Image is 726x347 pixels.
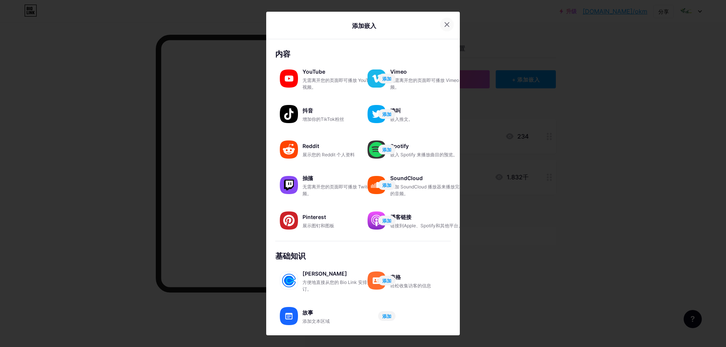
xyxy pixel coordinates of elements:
img: 抽搐 [280,176,298,194]
font: 嵌入 Spotify 来播放曲目的预览。 [390,152,458,157]
img: 声音云 [368,176,386,194]
font: 无需离开您的页面即可播放 Twitch 视频。 [302,184,378,196]
img: 播客链接 [368,211,386,230]
img: YouTube [280,69,298,88]
font: 展示您的 Reddit 个人资料 [302,152,355,157]
img: spotify [368,140,386,159]
font: 增加你的TikTok粉丝 [302,116,344,122]
font: 抽搐 [302,175,313,181]
img: 维米欧 [368,69,386,88]
font: Vimeo [390,68,407,75]
button: 添加 [378,74,396,83]
font: [PERSON_NAME] [302,270,347,277]
font: Reddit [302,143,319,149]
font: 播客链接 [390,214,411,220]
font: 无需离开您的页面即可播放 Vimeo 视频。 [390,77,465,90]
button: 添加 [378,311,396,321]
font: 基础知识 [275,251,306,261]
font: 添加 [382,278,391,284]
font: 添加嵌入 [352,22,376,29]
font: 内容 [275,49,290,59]
font: 抖音 [302,107,313,114]
font: 链接到Apple、Spotify和其他平台。 [390,223,463,228]
font: 表格 [390,274,401,280]
font: 故事 [302,309,313,316]
font: 添加文本区域 [302,318,330,324]
img: 表格 [368,271,386,290]
font: 添加 [382,182,391,188]
img: 日历地 [280,271,298,290]
font: SoundCloud [390,175,423,181]
font: 展示图钉和图板 [302,223,334,228]
font: 无需离开您的页面即可播放 YouTube 视频。 [302,77,376,90]
font: 鸣叫 [390,107,401,114]
font: YouTube [302,68,325,75]
button: 添加 [378,109,396,119]
font: Pinterest [302,214,326,220]
font: Spotify [390,143,409,149]
font: 轻松收集访客的信息 [390,283,431,288]
font: 添加 [382,111,391,117]
img: 故事 [280,307,298,325]
button: 添加 [378,276,396,285]
img: 叽叽喳喳 [368,105,386,123]
font: 添加 [382,147,391,153]
button: 添加 [378,180,396,190]
img: Pinterest [280,211,298,230]
font: 添加 [382,218,391,224]
button: 添加 [378,216,396,225]
font: 方便地直接从您的 Bio Link 安排预订。 [302,279,372,292]
img: 抖音 [280,105,298,123]
font: 添加 [382,313,391,319]
font: 嵌入推文。 [390,116,413,122]
font: 添加 [382,76,391,82]
img: Reddit [280,140,298,159]
font: 添加 SoundCloud 播放器来播放完整的音频。 [390,184,464,196]
button: 添加 [378,145,396,154]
